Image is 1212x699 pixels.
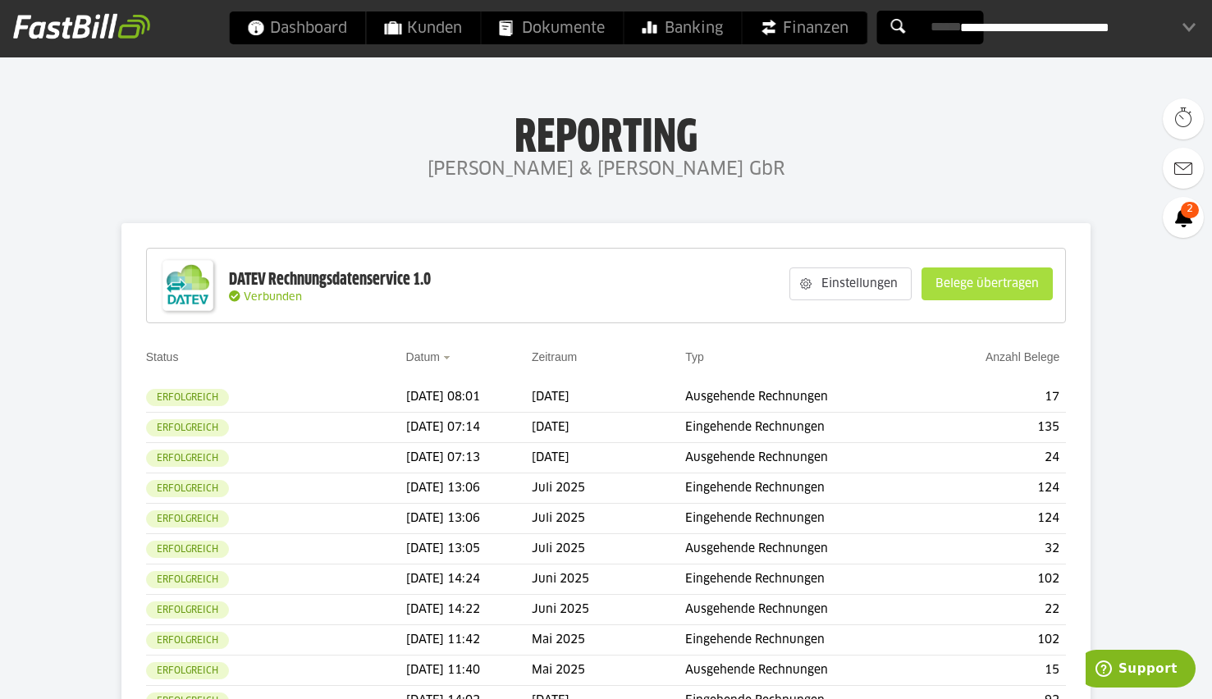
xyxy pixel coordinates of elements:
sl-badge: Erfolgreich [146,571,229,588]
sl-badge: Erfolgreich [146,541,229,558]
td: Juli 2025 [532,534,685,564]
sl-button: Einstellungen [789,267,912,300]
sl-badge: Erfolgreich [146,389,229,406]
td: Juni 2025 [532,595,685,625]
td: 135 [929,413,1066,443]
td: [DATE] 07:13 [406,443,532,473]
sl-badge: Erfolgreich [146,419,229,436]
a: Anzahl Belege [986,350,1059,363]
td: Eingehende Rechnungen [685,413,928,443]
a: Dokumente [481,11,623,44]
a: Banking [624,11,741,44]
td: 124 [929,473,1066,504]
td: 102 [929,625,1066,656]
td: 24 [929,443,1066,473]
sl-badge: Erfolgreich [146,450,229,467]
td: 22 [929,595,1066,625]
td: Ausgehende Rechnungen [685,382,928,413]
td: 32 [929,534,1066,564]
td: Ausgehende Rechnungen [685,534,928,564]
sl-badge: Erfolgreich [146,510,229,528]
span: Verbunden [244,292,302,303]
td: Mai 2025 [532,625,685,656]
td: Juli 2025 [532,473,685,504]
td: Eingehende Rechnungen [685,564,928,595]
img: DATEV-Datenservice Logo [155,253,221,318]
td: Eingehende Rechnungen [685,473,928,504]
h1: Reporting [164,111,1048,153]
span: Finanzen [760,11,848,44]
td: [DATE] 11:40 [406,656,532,686]
iframe: Öffnet ein Widget, in dem Sie weitere Informationen finden [1086,650,1196,691]
span: Banking [642,11,723,44]
td: Ausgehende Rechnungen [685,656,928,686]
a: Kunden [366,11,480,44]
td: Mai 2025 [532,656,685,686]
div: DATEV Rechnungsdatenservice 1.0 [229,269,431,290]
td: [DATE] 14:24 [406,564,532,595]
td: [DATE] 08:01 [406,382,532,413]
td: 124 [929,504,1066,534]
td: 15 [929,656,1066,686]
td: Juni 2025 [532,564,685,595]
img: fastbill_logo_white.png [13,13,150,39]
a: Zeitraum [532,350,577,363]
td: [DATE] 13:05 [406,534,532,564]
sl-badge: Erfolgreich [146,662,229,679]
a: Dashboard [229,11,365,44]
a: Typ [685,350,704,363]
td: 102 [929,564,1066,595]
span: Dokumente [499,11,605,44]
a: Status [146,350,179,363]
span: Dashboard [247,11,347,44]
span: Kunden [384,11,462,44]
td: [DATE] 13:06 [406,504,532,534]
td: [DATE] 11:42 [406,625,532,656]
td: [DATE] [532,413,685,443]
img: sort_desc.gif [443,356,454,359]
a: Finanzen [742,11,867,44]
sl-badge: Erfolgreich [146,480,229,497]
td: Ausgehende Rechnungen [685,443,928,473]
td: Juli 2025 [532,504,685,534]
td: Ausgehende Rechnungen [685,595,928,625]
td: 17 [929,382,1066,413]
td: [DATE] 07:14 [406,413,532,443]
td: [DATE] 13:06 [406,473,532,504]
span: 2 [1181,202,1199,218]
td: Eingehende Rechnungen [685,625,928,656]
td: [DATE] [532,443,685,473]
td: Eingehende Rechnungen [685,504,928,534]
td: [DATE] [532,382,685,413]
a: 2 [1163,197,1204,238]
a: Datum [406,350,440,363]
td: [DATE] 14:22 [406,595,532,625]
sl-button: Belege übertragen [922,267,1053,300]
sl-badge: Erfolgreich [146,601,229,619]
sl-badge: Erfolgreich [146,632,229,649]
